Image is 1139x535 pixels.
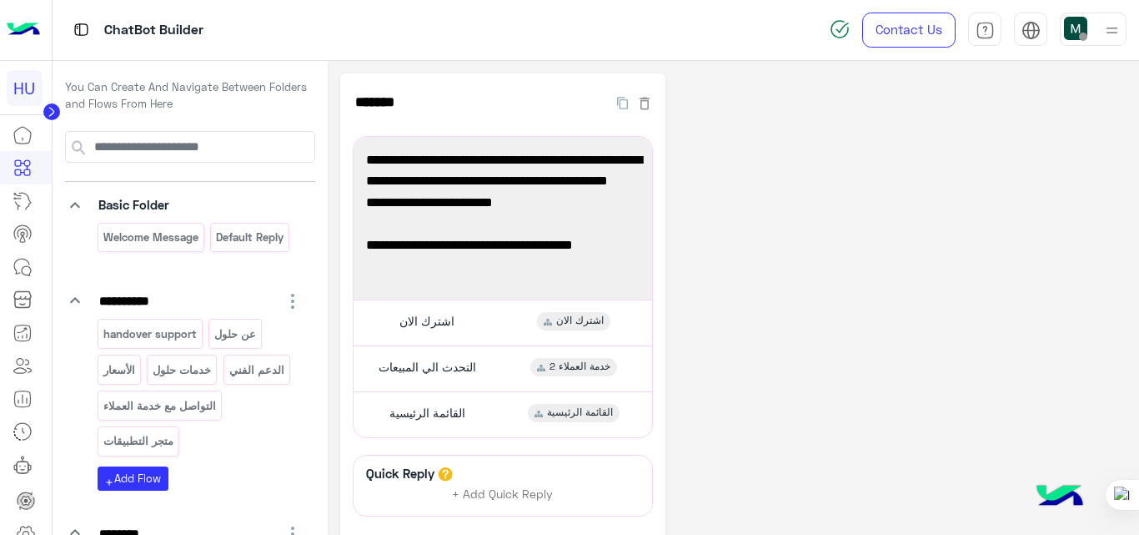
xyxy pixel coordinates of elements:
[102,396,217,416] p: التواصل مع خدمة العملاء
[440,482,565,507] button: + Add Quick Reply
[1031,468,1089,527] img: hulul-logo.png
[547,406,613,421] span: القائمة الرئيسية
[102,432,174,451] p: متجر التطبيقات
[98,467,168,491] button: addAdd Flow
[213,325,258,344] p: عن حلول
[537,312,610,331] div: اشترك الان
[452,487,553,501] span: + Add Quick Reply
[379,360,476,375] span: التحدث الي المبيعات
[976,21,995,40] img: tab
[7,13,40,48] img: Logo
[830,19,850,39] img: spinner
[65,290,85,310] i: keyboard_arrow_down
[7,70,43,106] div: HU
[399,314,454,329] span: اشترك الان
[215,228,285,247] p: Default reply
[104,19,203,42] p: ChatBot Builder
[389,406,465,421] span: القائمة الرئيسية
[65,195,85,215] i: keyboard_arrow_down
[366,149,640,214] span: خطط أسعار مرنة تناسب جميع احتياجات الأعمال من مختلف الأحجام تقدر تزور موقعنا لإختيار الباقات المن...
[528,404,620,422] div: القائمة الرئيسية
[556,314,604,329] span: اشترك الان
[362,466,439,481] h6: Quick Reply
[102,325,198,344] p: handover support
[549,360,610,375] span: خدمة العملاء 2
[1064,17,1087,40] img: userImage
[636,93,653,112] button: Delete Flow
[968,13,1001,48] a: tab
[98,197,169,212] span: Basic Folder
[366,213,640,235] span: [URL][DOMAIN_NAME]
[104,477,114,487] i: add
[862,13,956,48] a: Contact Us
[152,361,213,380] p: خدمات حلول
[102,228,199,247] p: Welcome Message
[71,19,92,40] img: tab
[228,361,285,380] p: الدعم الفني
[366,255,640,277] span: أو اضغط على أشترك الآن لمعرفة التفاصيل 👇
[1101,20,1122,41] img: profile
[530,358,617,376] div: خدمة العملاء 2
[102,361,136,380] p: الأسعار
[609,93,636,112] button: Duplicate Flow
[65,79,315,112] p: You Can Create And Navigate Between Folders and Flows From Here
[1021,21,1041,40] img: tab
